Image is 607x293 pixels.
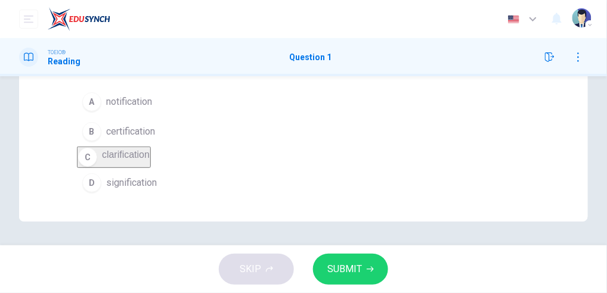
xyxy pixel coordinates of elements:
span: certification [106,124,155,139]
button: Anotification [77,87,530,117]
div: C [78,148,97,167]
div: D [82,173,101,192]
span: signification [106,176,157,190]
span: SUBMIT [327,261,362,278]
button: Dsignification [77,168,530,198]
span: clarification [102,149,150,160]
span: TOEIC® [48,48,66,57]
img: Profile picture [572,8,591,27]
div: B [82,122,101,141]
button: open mobile menu [19,10,38,29]
h1: Reading [48,57,80,66]
div: A [82,92,101,111]
img: en [506,15,521,24]
img: EduSynch logo [48,7,110,31]
button: SUBMIT [313,254,388,285]
span: notification [106,95,152,109]
button: Cclarification [77,146,151,168]
button: Bcertification [77,117,530,146]
h1: Question 1 [289,52,332,62]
